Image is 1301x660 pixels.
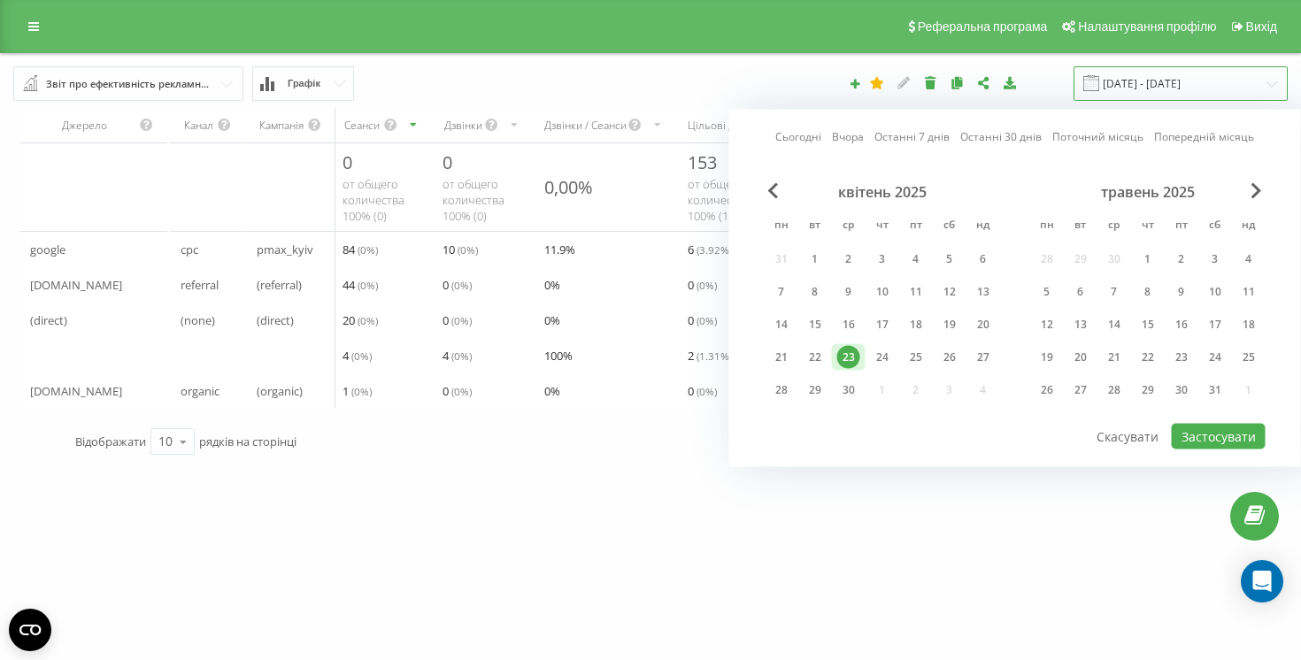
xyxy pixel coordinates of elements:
[688,176,750,224] span: от общего количества 100% ( 153 )
[1135,213,1161,240] abbr: четвер
[832,344,866,371] div: ср 23 квіт 2025 р.
[874,128,950,145] a: Останні 7 днів
[358,278,378,292] span: ( 0 %)
[358,313,378,327] span: ( 0 %)
[905,280,928,303] div: 11
[257,118,306,133] div: Кампанія
[544,175,593,199] div: 0,00%
[9,609,51,651] button: Open CMP widget
[866,344,899,371] div: чт 24 квіт 2025 р.
[1136,379,1159,402] div: 29
[1198,246,1232,272] div: сб 3 трав 2025 р.
[804,313,827,336] div: 15
[19,107,1282,409] div: scrollable content
[1170,379,1193,402] div: 30
[252,66,354,101] button: Графік
[1097,344,1131,371] div: ср 21 трав 2025 р.
[451,384,472,398] span: ( 0 %)
[1067,213,1094,240] abbr: вівторок
[765,377,798,403] div: пн 28 квіт 2025 р.
[966,344,1000,371] div: нд 27 квіт 2025 р.
[443,274,472,295] span: 0
[544,345,573,366] span: 100 %
[1103,379,1126,402] div: 28
[257,310,294,331] span: (direct)
[343,239,378,260] span: 84
[804,248,827,271] div: 1
[46,74,212,94] div: Звіт про ефективність рекламних кампаній
[288,78,320,89] span: Графік
[832,377,866,403] div: ср 30 квіт 2025 р.
[770,379,793,402] div: 28
[866,311,899,338] div: чт 17 квіт 2025 р.
[343,118,383,133] div: Сеанси
[1078,19,1216,34] span: Налаштування профілю
[804,280,827,303] div: 8
[918,19,1048,34] span: Реферальна програма
[1035,346,1059,369] div: 19
[1241,560,1283,602] div: Open Intercom Messenger
[770,313,793,336] div: 14
[30,310,67,331] span: (direct)
[1103,313,1126,336] div: 14
[837,280,860,303] div: 9
[1154,128,1254,145] a: Попередній місяць
[899,311,933,338] div: пт 18 квіт 2025 р.
[871,248,894,271] div: 3
[257,239,313,260] span: pmax_kyiv
[30,239,65,260] span: google
[343,310,378,331] span: 20
[181,118,217,133] div: Канал
[1103,346,1126,369] div: 21
[938,313,961,336] div: 19
[798,279,832,305] div: вт 8 квіт 2025 р.
[899,344,933,371] div: пт 25 квіт 2025 р.
[1204,313,1227,336] div: 17
[1165,377,1198,403] div: пт 30 трав 2025 р.
[1136,280,1159,303] div: 8
[1101,213,1128,240] abbr: середа
[1103,280,1126,303] div: 7
[30,380,122,402] span: [DOMAIN_NAME]
[970,213,997,240] abbr: неділя
[1237,248,1260,271] div: 4
[804,346,827,369] div: 22
[798,344,832,371] div: вт 22 квіт 2025 р.
[765,183,1000,201] div: квітень 2025
[1232,311,1266,338] div: нд 18 трав 2025 р.
[1204,280,1227,303] div: 10
[697,349,732,363] span: ( 1.31 %)
[75,434,146,449] span: Відображати
[869,213,896,240] abbr: четвер
[960,128,1042,145] a: Останні 30 днів
[1069,280,1092,303] div: 6
[1034,213,1060,240] abbr: понеділок
[1030,311,1064,338] div: пн 12 трав 2025 р.
[798,311,832,338] div: вт 15 квіт 2025 р.
[181,380,219,402] span: organic
[351,384,372,398] span: ( 0 %)
[1170,313,1193,336] div: 16
[443,310,472,331] span: 0
[544,274,560,295] span: 0 %
[181,239,198,260] span: cpc
[899,246,933,272] div: пт 4 квіт 2025 р.
[933,279,966,305] div: сб 12 квіт 2025 р.
[903,213,929,240] abbr: п’ятниця
[871,280,894,303] div: 10
[1035,280,1059,303] div: 5
[1035,313,1059,336] div: 12
[870,76,885,88] i: Цей звіт буде завантажено першим при відкритті Аналітики. Ви можете призначити будь-який інший ва...
[443,176,504,224] span: от общего количества 100% ( 0 )
[1170,248,1193,271] div: 2
[158,433,173,450] div: 10
[775,128,821,145] a: Сьогодні
[765,279,798,305] div: пн 7 квіт 2025 р.
[1131,246,1165,272] div: чт 1 трав 2025 р.
[1168,213,1195,240] abbr: п’ятниця
[1064,311,1097,338] div: вт 13 трав 2025 р.
[1198,311,1232,338] div: сб 17 трав 2025 р.
[1087,424,1168,449] button: Скасувати
[1052,128,1143,145] a: Поточний місяць
[1030,377,1064,403] div: пн 26 трав 2025 р.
